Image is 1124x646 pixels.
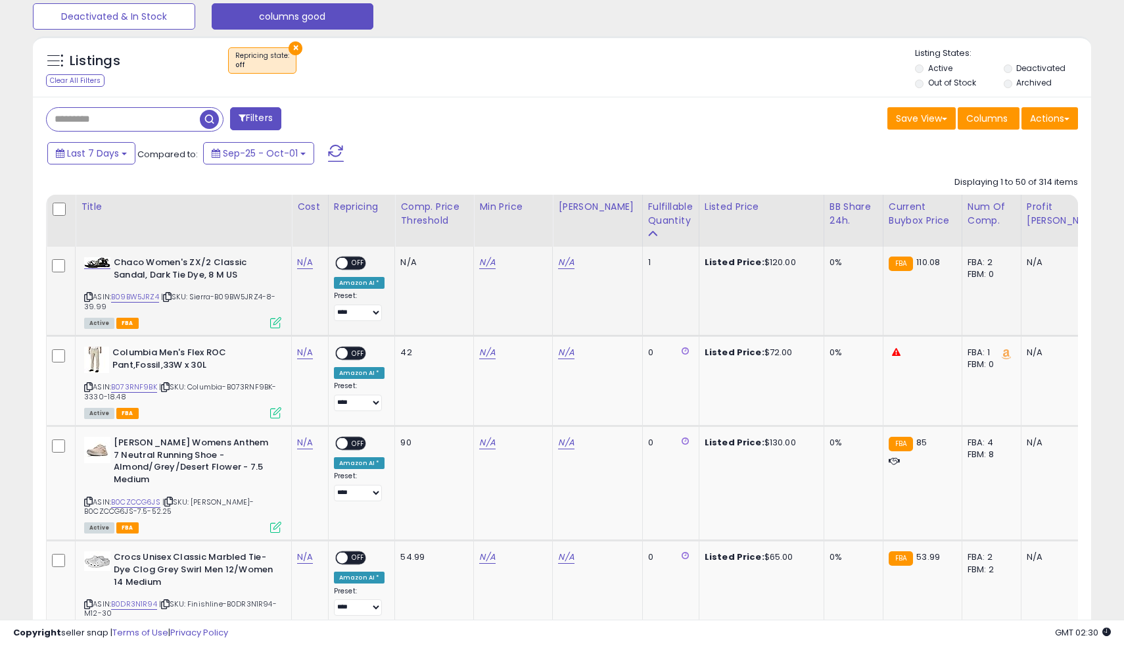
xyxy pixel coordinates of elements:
a: N/A [479,551,495,564]
div: FBM: 2 [968,564,1011,576]
a: N/A [297,256,313,269]
div: $130.00 [705,437,814,449]
div: Preset: [334,472,385,501]
div: Min Price [479,200,547,214]
span: FBA [116,318,139,329]
b: Chaco Women's ZX/2 Classic Sandal, Dark Tie Dye, 8 M US [114,257,273,284]
label: Out of Stock [928,77,976,88]
div: Profit [PERSON_NAME] [1027,200,1105,228]
span: | SKU: Sierra-B09BW5JRZ4-8-39.99 [84,291,276,311]
span: Repricing state : [235,51,289,70]
button: Last 7 Days [47,142,135,164]
div: ASIN: [84,437,281,532]
div: 90 [400,437,463,449]
a: N/A [479,346,495,359]
div: N/A [1027,437,1100,449]
button: Columns [958,107,1019,130]
b: Listed Price: [705,551,764,563]
div: [PERSON_NAME] [558,200,636,214]
span: FBA [116,522,139,534]
span: FBA [116,408,139,419]
div: FBM: 8 [968,449,1011,460]
label: Archived [1016,77,1052,88]
div: $72.00 [705,347,814,359]
span: 53.99 [916,551,940,563]
span: Columns [966,112,1008,125]
b: Listed Price: [705,436,764,449]
small: FBA [889,257,913,271]
div: FBM: 0 [968,359,1011,370]
div: 0% [830,437,873,449]
a: N/A [297,551,313,564]
div: N/A [1027,551,1100,563]
img: 31YM+pJKpmL._SL40_.jpg [84,551,110,571]
div: Repricing [334,200,390,214]
b: Listed Price: [705,256,764,268]
div: Title [81,200,286,214]
div: 0 [648,437,689,449]
span: All listings currently available for purchase on Amazon [84,522,114,534]
img: 31rk7fgtRjL._SL40_.jpg [84,257,110,268]
span: 110.08 [916,256,940,268]
div: 54.99 [400,551,463,563]
b: Crocs Unisex Classic Marbled Tie-Dye Clog Grey Swirl Men 12/Women 14 Medium [114,551,273,591]
div: Num of Comp. [968,200,1016,228]
div: Clear All Filters [46,74,105,87]
div: ASIN: [84,551,281,634]
button: Actions [1021,107,1078,130]
a: N/A [479,256,495,269]
a: B09BW5JRZ4 [111,291,159,303]
small: FBA [889,551,913,566]
a: Privacy Policy [170,626,228,639]
div: FBA: 2 [968,551,1011,563]
span: All listings currently available for purchase on Amazon [84,408,114,419]
div: Preset: [334,587,385,616]
div: Comp. Price Threshold [400,200,468,228]
b: Columbia Men's Flex ROC Pant,Fossil,33W x 30L [112,347,272,374]
a: N/A [558,256,574,269]
button: × [289,41,302,55]
div: Preset: [334,382,385,411]
a: N/A [558,551,574,564]
span: Last 7 Days [67,147,119,160]
div: Cost [297,200,323,214]
p: Listing States: [915,47,1090,60]
span: Sep-25 - Oct-01 [223,147,298,160]
div: ASIN: [84,257,281,327]
div: Fulfillable Quantity [648,200,693,228]
a: B0DR3N1R94 [111,599,157,610]
div: $65.00 [705,551,814,563]
span: | SKU: [PERSON_NAME]-B0CZCCG6JS-7.5-52.25 [84,497,254,516]
button: Deactivated & In Stock [33,3,195,30]
span: OFF [348,258,369,269]
div: BB Share 24h. [830,200,878,228]
span: OFF [348,553,369,564]
a: N/A [297,346,313,359]
div: $120.00 [705,257,814,268]
span: | SKU: Columbia-B073RNF9BK- 3330-18.48 [84,382,277,401]
div: ASIN: [84,347,281,417]
div: FBM: 0 [968,268,1011,280]
button: Save View [887,107,956,130]
div: 0% [830,257,873,268]
div: 1 [648,257,689,268]
div: FBA: 4 [968,437,1011,449]
a: N/A [558,346,574,359]
div: FBA: 2 [968,257,1011,268]
div: 0 [648,551,689,563]
div: Displaying 1 to 50 of 314 items [954,176,1078,189]
div: 0% [830,347,873,359]
h5: Listings [70,52,120,70]
div: 0 [648,347,689,359]
img: 31vs2LyzV0L._SL40_.jpg [84,437,110,463]
b: [PERSON_NAME] Womens Anthem 7 Neutral Running Shoe - Almond/Grey/Desert Flower - 7.5 Medium [114,437,273,489]
small: FBA [889,437,913,451]
a: B073RNF9BK [111,382,157,393]
div: N/A [1027,257,1100,268]
strong: Copyright [13,626,61,639]
span: | SKU: Finishline-B0DR3N1R94-M12-30 [84,599,277,618]
div: Listed Price [705,200,818,214]
span: All listings currently available for purchase on Amazon [84,318,114,329]
div: Amazon AI * [334,367,385,379]
div: seller snap | | [13,627,228,639]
